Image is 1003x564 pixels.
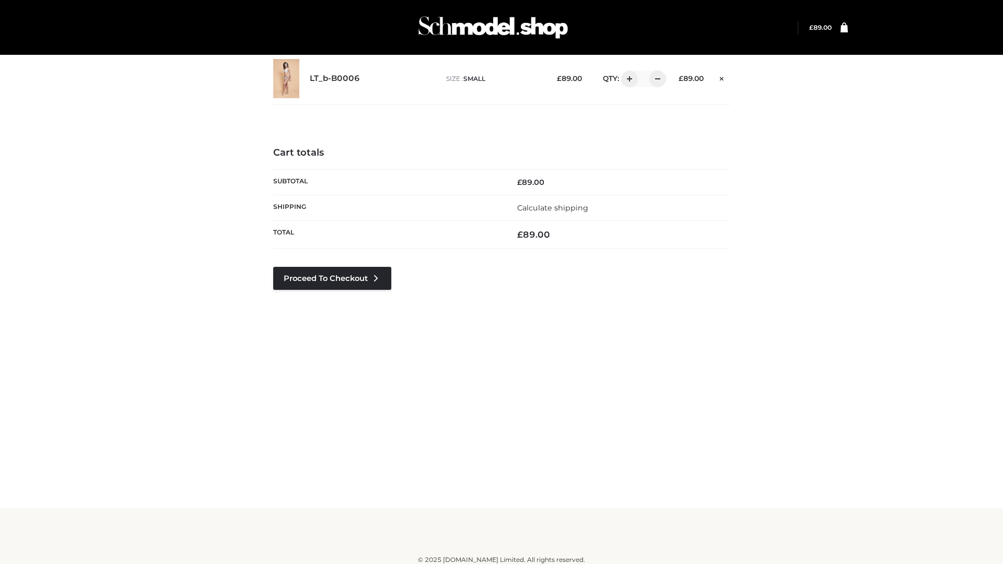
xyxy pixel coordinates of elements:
a: Proceed to Checkout [273,267,391,290]
a: Calculate shipping [517,203,588,213]
a: £89.00 [809,23,832,31]
bdi: 89.00 [517,178,544,187]
span: SMALL [463,75,485,83]
a: Remove this item [714,70,730,84]
h4: Cart totals [273,147,730,159]
th: Shipping [273,195,501,220]
th: Total [273,221,501,249]
p: size : [446,74,541,84]
span: £ [517,229,523,240]
bdi: 89.00 [557,74,582,83]
bdi: 89.00 [679,74,704,83]
span: £ [679,74,683,83]
span: £ [557,74,562,83]
div: QTY: [592,70,662,87]
bdi: 89.00 [517,229,550,240]
span: £ [809,23,813,31]
img: Schmodel Admin 964 [415,7,572,48]
span: £ [517,178,522,187]
th: Subtotal [273,169,501,195]
a: LT_b-B0006 [310,74,360,84]
bdi: 89.00 [809,23,832,31]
